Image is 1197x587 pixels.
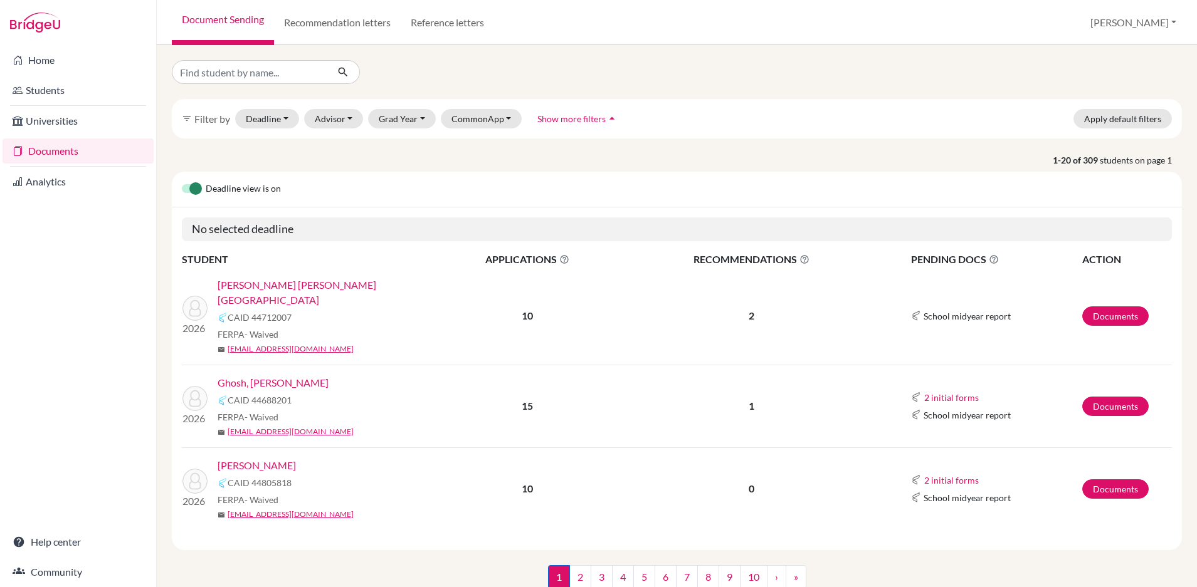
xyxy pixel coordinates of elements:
a: Help center [3,529,154,554]
span: CAID 44805818 [228,476,292,489]
i: arrow_drop_up [606,112,618,125]
img: Common App logo [911,475,921,485]
span: Deadline view is on [206,182,281,197]
span: CAID 44688201 [228,393,292,407]
img: Common App logo [911,492,921,502]
a: Universities [3,108,154,133]
span: - Waived [245,329,278,340]
span: RECOMMENDATIONS [622,252,880,267]
span: APPLICATIONS [433,252,621,267]
a: Students [3,78,154,103]
span: mail [218,346,225,353]
a: Ghosh, [PERSON_NAME] [218,375,329,390]
img: Common App logo [218,478,228,488]
b: 10 [522,482,533,494]
th: ACTION [1082,251,1172,268]
img: Common App logo [911,392,921,402]
span: mail [218,511,225,519]
span: - Waived [245,494,278,505]
img: Common App logo [218,395,228,405]
button: [PERSON_NAME] [1085,11,1182,34]
a: Documents [1082,397,1149,416]
span: CAID 44712007 [228,311,292,324]
button: 2 initial forms [924,390,979,405]
a: Community [3,559,154,584]
span: Show more filters [537,113,606,124]
button: Show more filtersarrow_drop_up [527,109,629,128]
h5: No selected deadline [182,217,1172,241]
input: Find student by name... [172,60,327,84]
img: Castro Montvelisky, Sofía [182,296,208,321]
img: Bridge-U [10,13,60,33]
a: [PERSON_NAME] [218,458,296,473]
a: [EMAIL_ADDRESS][DOMAIN_NAME] [228,509,354,520]
p: 2026 [182,494,208,509]
button: Grad Year [368,109,436,128]
b: 15 [522,400,533,412]
span: mail [218,429,225,436]
button: Deadline [235,109,299,128]
th: STUDENT [182,251,433,268]
span: PENDING DOCS [911,252,1081,267]
a: Documents [1082,306,1149,326]
span: School midyear report [924,491,1011,504]
a: Documents [3,138,154,164]
img: Common App logo [911,311,921,321]
img: Common App logo [911,410,921,420]
button: CommonApp [441,109,522,128]
p: 2026 [182,411,208,426]
img: Ghosh, Diego Raahi [182,386,208,411]
span: School midyear report [924,408,1011,422]
button: Advisor [304,109,364,128]
span: FERPA [218,410,278,423]
a: Home [3,48,154,73]
p: 2 [622,308,880,323]
i: filter_list [182,113,192,123]
strong: 1-20 of 309 [1053,153,1100,167]
a: Documents [1082,479,1149,499]
p: 1 [622,398,880,413]
b: 10 [522,309,533,321]
span: - Waived [245,412,278,422]
button: 2 initial forms [924,473,979,487]
a: [EMAIL_ADDRESS][DOMAIN_NAME] [228,426,354,437]
span: students on page 1 [1100,153,1182,167]
span: FERPA [218,328,278,341]
span: Filter by [194,113,230,125]
span: FERPA [218,493,278,506]
span: School midyear report [924,309,1011,323]
button: Apply default filters [1073,109,1172,128]
img: Common App logo [218,313,228,323]
p: 0 [622,481,880,496]
p: 2026 [182,321,208,336]
a: [PERSON_NAME] [PERSON_NAME][GEOGRAPHIC_DATA] [218,278,441,308]
img: Balat Nasrallah, Jorge [182,469,208,494]
a: [EMAIL_ADDRESS][DOMAIN_NAME] [228,343,354,355]
a: Analytics [3,169,154,194]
